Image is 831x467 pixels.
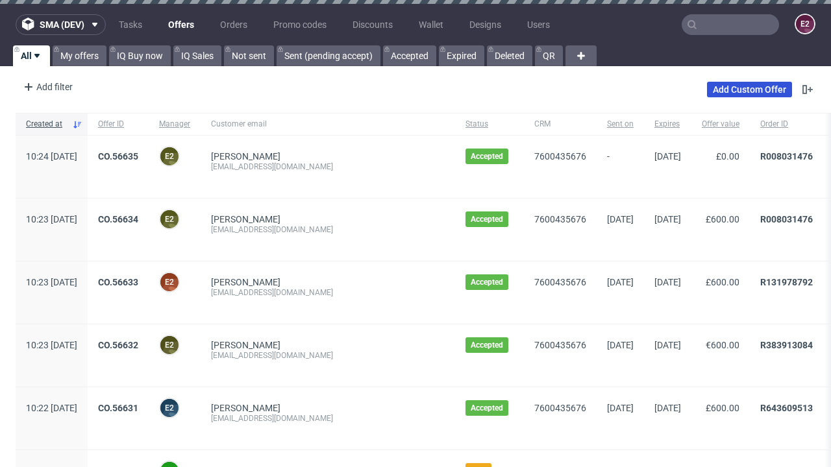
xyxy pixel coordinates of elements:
span: Status [465,119,514,130]
span: 10:23 [DATE] [26,277,77,287]
a: Promo codes [266,14,334,35]
span: Accepted [471,214,503,224]
a: IQ Buy now [109,45,171,66]
figcaption: e2 [796,15,814,33]
a: Designs [462,14,509,35]
span: Manager [159,119,190,130]
a: R008031476 [760,151,813,162]
a: 7600435676 [534,277,586,287]
span: CRM [534,119,586,130]
div: Add filter [18,77,75,97]
a: Tasks [111,14,150,35]
a: Wallet [411,14,451,35]
a: R643609513 [760,403,813,413]
a: Add Custom Offer [707,82,792,97]
a: [PERSON_NAME] [211,151,280,162]
a: [PERSON_NAME] [211,277,280,287]
a: My offers [53,45,106,66]
div: [EMAIL_ADDRESS][DOMAIN_NAME] [211,287,445,298]
a: R131978792 [760,277,813,287]
a: Accepted [383,45,436,66]
a: CO.56632 [98,340,138,350]
a: All [13,45,50,66]
span: Created at [26,119,67,130]
figcaption: e2 [160,336,179,354]
a: 7600435676 [534,151,586,162]
a: 7600435676 [534,214,586,224]
a: 7600435676 [534,403,586,413]
a: [PERSON_NAME] [211,214,280,224]
a: CO.56631 [98,403,138,413]
span: €600.00 [706,340,739,350]
span: [DATE] [607,340,634,350]
span: [DATE] [654,403,681,413]
span: [DATE] [607,277,634,287]
span: Expires [654,119,681,130]
span: £600.00 [706,214,739,224]
span: [DATE] [654,277,681,287]
div: [EMAIL_ADDRESS][DOMAIN_NAME] [211,162,445,172]
span: sma (dev) [40,20,84,29]
a: CO.56633 [98,277,138,287]
span: [DATE] [654,151,681,162]
span: £600.00 [706,277,739,287]
a: Deleted [487,45,532,66]
a: IQ Sales [173,45,221,66]
figcaption: e2 [160,147,179,165]
a: Orders [212,14,255,35]
span: £600.00 [706,403,739,413]
figcaption: e2 [160,210,179,228]
span: - [607,151,634,182]
a: 7600435676 [534,340,586,350]
span: Accepted [471,403,503,413]
a: Expired [439,45,484,66]
a: [PERSON_NAME] [211,340,280,350]
a: QR [535,45,563,66]
div: [EMAIL_ADDRESS][DOMAIN_NAME] [211,224,445,235]
a: CO.56634 [98,214,138,224]
a: [PERSON_NAME] [211,403,280,413]
span: Accepted [471,340,503,350]
span: 10:23 [DATE] [26,340,77,350]
span: [DATE] [654,214,681,224]
a: R008031476 [760,214,813,224]
div: [EMAIL_ADDRESS][DOMAIN_NAME] [211,413,445,424]
a: R383913084 [760,340,813,350]
span: [DATE] [607,214,634,224]
a: Offers [160,14,202,35]
span: 10:24 [DATE] [26,151,77,162]
figcaption: e2 [160,273,179,291]
span: Sent on [607,119,634,130]
a: Sent (pending accept) [277,45,380,66]
button: sma (dev) [16,14,106,35]
a: CO.56635 [98,151,138,162]
span: 10:22 [DATE] [26,403,77,413]
a: Not sent [224,45,274,66]
span: £0.00 [716,151,739,162]
span: Accepted [471,277,503,287]
a: Discounts [345,14,401,35]
span: [DATE] [607,403,634,413]
span: [DATE] [654,340,681,350]
span: Offer value [702,119,739,130]
div: [EMAIL_ADDRESS][DOMAIN_NAME] [211,350,445,361]
span: 10:23 [DATE] [26,214,77,224]
figcaption: e2 [160,399,179,417]
a: Users [519,14,558,35]
span: Customer email [211,119,445,130]
span: Accepted [471,151,503,162]
span: Offer ID [98,119,138,130]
